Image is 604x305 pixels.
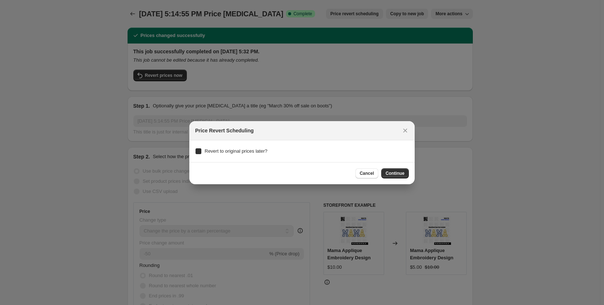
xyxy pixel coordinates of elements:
[360,170,374,176] span: Cancel
[195,127,254,134] h2: Price Revert Scheduling
[205,148,267,154] span: Revert to original prices later?
[381,168,409,178] button: Continue
[386,170,404,176] span: Continue
[400,125,410,136] button: Close
[355,168,378,178] button: Cancel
